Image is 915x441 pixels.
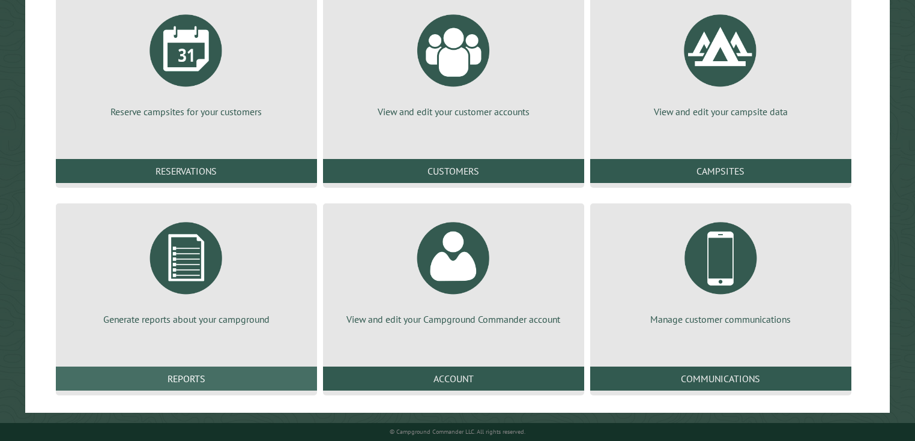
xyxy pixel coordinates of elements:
p: Reserve campsites for your customers [70,105,303,118]
a: View and edit your campsite data [605,5,837,118]
a: Manage customer communications [605,213,837,326]
a: View and edit your Campground Commander account [337,213,570,326]
a: Communications [590,367,851,391]
a: View and edit your customer accounts [337,5,570,118]
p: Generate reports about your campground [70,313,303,326]
a: Generate reports about your campground [70,213,303,326]
a: Reservations [56,159,317,183]
p: View and edit your campsite data [605,105,837,118]
p: View and edit your customer accounts [337,105,570,118]
a: Account [323,367,584,391]
a: Customers [323,159,584,183]
a: Reports [56,367,317,391]
p: View and edit your Campground Commander account [337,313,570,326]
p: Manage customer communications [605,313,837,326]
small: © Campground Commander LLC. All rights reserved. [390,428,525,436]
a: Campsites [590,159,851,183]
a: Reserve campsites for your customers [70,5,303,118]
